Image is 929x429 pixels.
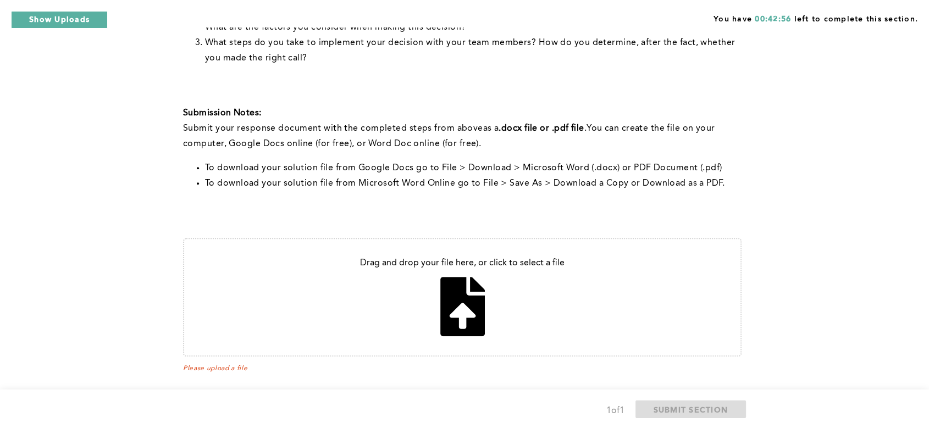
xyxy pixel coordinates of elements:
[11,11,108,29] button: Show Uploads
[483,124,499,133] span: as a
[635,400,746,418] button: SUBMIT SECTION
[183,124,324,133] span: Submit your response document
[584,124,587,133] span: .
[714,11,918,25] span: You have left to complete this section.
[183,365,742,372] span: Please upload a file
[654,404,728,415] span: SUBMIT SECTION
[205,160,742,176] li: To download your solution file from Google Docs go to File > Download > Microsoft Word (.docx) or...
[499,124,584,133] strong: .docx file or .pdf file
[205,176,742,191] li: To download your solution file from Microsoft Word Online go to File > Save As > Download a Copy ...
[755,15,791,23] span: 00:42:56
[183,121,742,152] p: with the completed steps from above You can create the file on your computer, Google Docs online ...
[606,403,624,419] div: 1 of 1
[183,109,261,118] strong: Submission Notes:
[205,35,742,66] li: What steps do you take to implement your decision with your team members? How do you determine, a...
